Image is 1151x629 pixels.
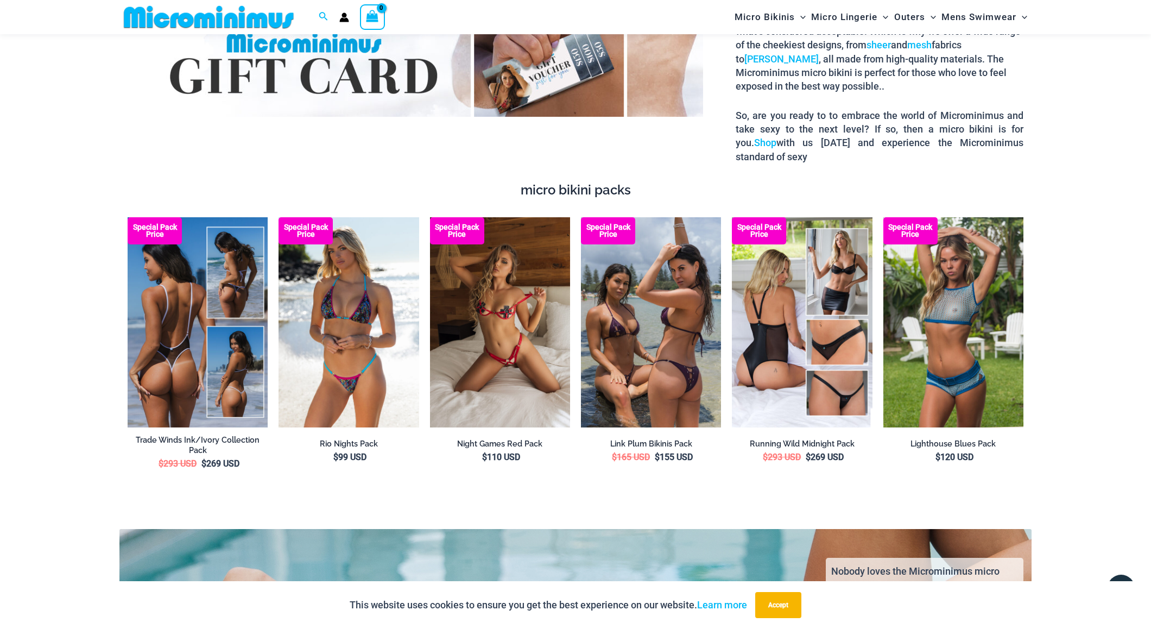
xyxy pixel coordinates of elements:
[883,439,1023,449] a: Lighthouse Blues Pack
[891,3,939,31] a: OutersMenu ToggleMenu Toggle
[119,5,298,29] img: MM SHOP LOGO FLAT
[612,452,617,462] span: $
[581,217,721,427] a: Bikini Pack Plum Link Plum 3070 Tri Top 4580 Micro 04Link Plum 3070 Tri Top 4580 Micro 04
[806,452,811,462] span: $
[808,3,891,31] a: Micro LingerieMenu ToggleMenu Toggle
[732,3,808,31] a: Micro BikinisMenu ToggleMenu Toggle
[939,3,1030,31] a: Mens SwimwearMenu ToggleMenu Toggle
[732,224,786,238] b: Special Pack Price
[319,10,328,24] a: Search icon link
[736,109,1023,163] p: So, are you ready to to embrace the world of Microminimus and take sexy to the next level? If so,...
[867,39,891,51] a: sheer
[941,3,1016,31] span: Mens Swimwear
[128,183,1023,198] h4: micro bikini packs
[482,452,487,462] span: $
[159,458,197,469] bdi: 293 USD
[763,452,801,462] bdi: 293 USD
[128,217,268,427] img: Collection Pack b (1)
[430,217,570,428] a: Night Games Red 1133 Bralette 6133 Thong 04 Night Games Red 1133 Bralette 6133 Thong 06Night Game...
[883,217,1023,428] a: Lighthouse Blues 3668 Crop Top 516 Short 03 Lighthouse Blues 3668 Crop Top 516 Short 04Lighthouse...
[883,224,938,238] b: Special Pack Price
[333,452,366,462] bdi: 99 USD
[732,217,872,427] img: All Styles (1)
[581,439,721,449] a: Link Plum Bikinis Pack
[883,217,1023,428] img: Lighthouse Blues 3668 Crop Top 516 Short 03
[581,217,721,427] img: Bikini Pack Plum
[430,439,570,449] a: Night Games Red Pack
[732,439,872,449] a: Running Wild Midnight Pack
[279,439,419,449] a: Rio Nights Pack
[1016,3,1027,31] span: Menu Toggle
[907,39,932,51] a: mesh
[732,217,872,427] a: All Styles (1) Running Wild Midnight 1052 Top 6512 Bottom 04Running Wild Midnight 1052 Top 6512 B...
[279,217,419,427] img: Rio Nights Glitter Spot 309 Tri Top 469 Thong 01
[612,452,650,462] bdi: 165 USD
[201,458,206,469] span: $
[430,224,484,238] b: Special Pack Price
[735,3,795,31] span: Micro Bikinis
[350,597,747,613] p: This website uses cookies to ensure you get the best experience on our website.
[894,3,925,31] span: Outers
[935,452,973,462] bdi: 120 USD
[581,224,635,238] b: Special Pack Price
[935,452,940,462] span: $
[333,452,338,462] span: $
[763,452,768,462] span: $
[655,452,693,462] bdi: 155 USD
[279,217,419,427] a: Rio Nights Glitter Spot 309 Tri Top 469 Thong 01 Rio Nights Glitter Spot 309 Tri Top 469 Thong 04...
[744,53,819,65] a: [PERSON_NAME]
[755,592,801,618] button: Accept
[201,458,239,469] bdi: 269 USD
[806,452,844,462] bdi: 269 USD
[754,137,776,148] a: Shop
[925,3,936,31] span: Menu Toggle
[655,452,660,462] span: $
[730,2,1032,33] nav: Site Navigation
[795,3,806,31] span: Menu Toggle
[811,3,877,31] span: Micro Lingerie
[279,224,333,238] b: Special Pack Price
[339,12,349,22] a: Account icon link
[159,458,163,469] span: $
[877,3,888,31] span: Menu Toggle
[697,599,747,611] a: Learn more
[128,435,268,455] a: Trade Winds Ink/Ivory Collection Pack
[482,452,520,462] bdi: 110 USD
[430,217,570,428] img: Night Games Red 1133 Bralette 6133 Thong 04
[128,224,182,238] b: Special Pack Price
[360,4,385,29] a: View Shopping Cart, empty
[128,217,268,427] a: Collection Pack Collection Pack b (1)Collection Pack b (1)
